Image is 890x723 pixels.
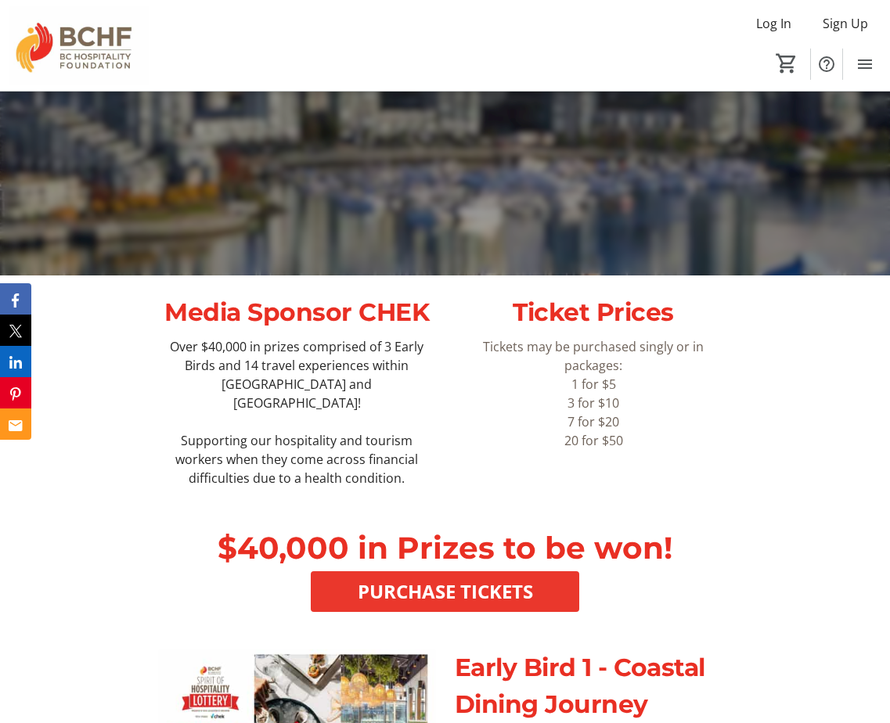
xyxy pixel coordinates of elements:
[41,58,485,94] strong: Help us raise $65,000 for [GEOGRAPHIC_DATA]'s hospitality and tourism workers!
[811,49,842,80] button: Help
[158,431,436,487] p: Supporting our hospitality and tourism workers when they come across financial difficulties due t...
[158,337,436,412] p: Over $40,000 in prizes comprised of 3 Early Birds and 14 travel experiences within [GEOGRAPHIC_DA...
[311,571,579,612] button: PURCHASE TICKETS
[168,525,723,571] p: $40,000 in Prizes to be won!
[564,432,623,449] span: 20 for $50
[773,49,801,77] button: Cart
[823,14,868,33] span: Sign Up
[849,49,881,80] button: Menu
[810,11,881,36] button: Sign Up
[744,11,804,36] button: Log In
[158,294,436,331] p: Media Sponsor CHEK
[455,294,733,331] p: Ticket Prices
[568,413,619,430] span: 7 for $20
[483,338,704,374] span: Tickets may be purchased singly or in packages:
[358,577,533,606] span: PURCHASE TICKETS
[756,14,791,33] span: Log In
[568,394,619,412] span: 3 for $10
[571,376,616,393] span: 1 for $5
[9,6,149,85] img: BC Hospitality Foundation's Logo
